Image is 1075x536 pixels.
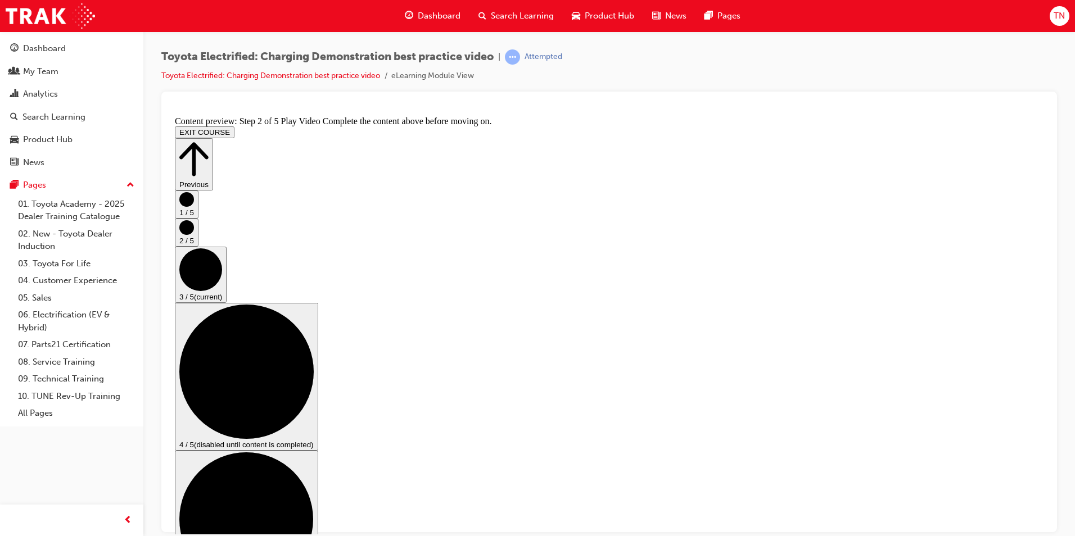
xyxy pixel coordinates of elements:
span: news-icon [10,158,19,168]
span: search-icon [478,9,486,23]
button: 4 / 5(disabled until content is completed) [4,191,148,339]
button: 3 / 5(current) [4,135,56,191]
span: 3 / 5 [9,181,24,189]
span: up-icon [127,178,134,193]
div: Product Hub [23,133,73,146]
span: News [665,10,686,22]
span: Toyota Electrified: Charging Demonstration best practice video [161,51,494,63]
a: search-iconSearch Learning [469,4,563,28]
img: Trak [6,3,95,29]
a: 09. Technical Training [13,370,139,388]
a: Product Hub [4,129,139,150]
a: Toyota Electrified: Charging Demonstration best practice video [161,71,380,80]
a: 02. New - Toyota Dealer Induction [13,225,139,255]
button: 2 / 5 [4,107,28,135]
a: car-iconProduct Hub [563,4,643,28]
a: 08. Service Training [13,353,139,371]
a: 04. Customer Experience [13,272,139,289]
span: | [498,51,500,63]
button: 1 / 5 [4,79,28,107]
span: chart-icon [10,89,19,99]
div: Search Learning [22,111,85,124]
span: 1 / 5 [9,97,24,105]
a: My Team [4,61,139,82]
a: 10. TUNE Rev-Up Training [13,388,139,405]
a: Search Learning [4,107,139,128]
button: EXIT COURSE [4,15,64,26]
div: Dashboard [23,42,66,55]
li: eLearning Module View [391,70,474,83]
button: Previous [4,26,43,79]
a: All Pages [13,405,139,422]
a: guage-iconDashboard [396,4,469,28]
span: people-icon [10,67,19,77]
span: pages-icon [704,9,713,23]
span: Search Learning [491,10,554,22]
span: car-icon [10,135,19,145]
div: Pages [23,179,46,192]
a: Dashboard [4,38,139,59]
span: guage-icon [405,9,413,23]
button: TN [1050,6,1069,26]
div: My Team [23,65,58,78]
span: car-icon [572,9,580,23]
span: guage-icon [10,44,19,54]
a: 03. Toyota For Life [13,255,139,272]
a: 01. Toyota Academy - 2025 Dealer Training Catalogue [13,196,139,225]
a: News [4,152,139,173]
span: Product Hub [585,10,634,22]
button: Pages [4,175,139,196]
div: Analytics [23,88,58,101]
span: TN [1054,10,1065,22]
span: Dashboard [418,10,460,22]
a: 06. Electrification (EV & Hybrid) [13,306,139,336]
a: 05. Sales [13,289,139,307]
a: 07. Parts21 Certification [13,336,139,353]
div: Content preview: Step 2 of 5 Play Video Complete the content above before moving on. [4,4,873,15]
span: pages-icon [10,180,19,190]
span: prev-icon [124,514,132,528]
span: search-icon [10,112,18,122]
span: learningRecordVerb_ATTEMPT-icon [505,49,520,65]
span: news-icon [652,9,661,23]
a: pages-iconPages [695,4,749,28]
span: 2 / 5 [9,125,24,133]
span: Previous [9,69,38,77]
a: news-iconNews [643,4,695,28]
span: Pages [717,10,740,22]
div: News [23,156,44,169]
a: Analytics [4,84,139,105]
button: DashboardMy TeamAnalyticsSearch LearningProduct HubNews [4,36,139,175]
span: 4 / 5 [9,329,24,337]
div: Attempted [525,52,562,62]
